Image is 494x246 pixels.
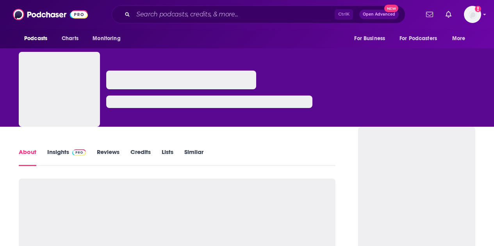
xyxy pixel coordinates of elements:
span: For Business [354,33,385,44]
img: Podchaser - Follow, Share and Rate Podcasts [13,7,88,22]
span: Logged in as CierraSunPR [464,6,481,23]
a: Similar [184,148,203,166]
span: New [384,5,398,12]
span: For Podcasters [399,33,437,44]
a: About [19,148,36,166]
a: InsightsPodchaser Pro [47,148,86,166]
svg: Add a profile image [475,6,481,12]
span: Ctrl K [335,9,353,19]
a: Lists [162,148,173,166]
img: Podchaser Pro [72,149,86,156]
a: Show notifications dropdown [423,8,436,21]
a: Reviews [97,148,119,166]
button: open menu [349,31,395,46]
input: Search podcasts, credits, & more... [133,8,335,21]
span: Podcasts [24,33,47,44]
button: open menu [394,31,448,46]
button: open menu [447,31,475,46]
button: open menu [87,31,130,46]
button: Show profile menu [464,6,481,23]
a: Show notifications dropdown [442,8,455,21]
span: More [452,33,465,44]
img: User Profile [464,6,481,23]
span: Open Advanced [363,12,395,16]
a: Charts [57,31,83,46]
a: Credits [130,148,151,166]
div: Search podcasts, credits, & more... [112,5,405,23]
span: Charts [62,33,78,44]
span: Monitoring [93,33,120,44]
button: open menu [19,31,57,46]
button: Open AdvancedNew [359,10,399,19]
